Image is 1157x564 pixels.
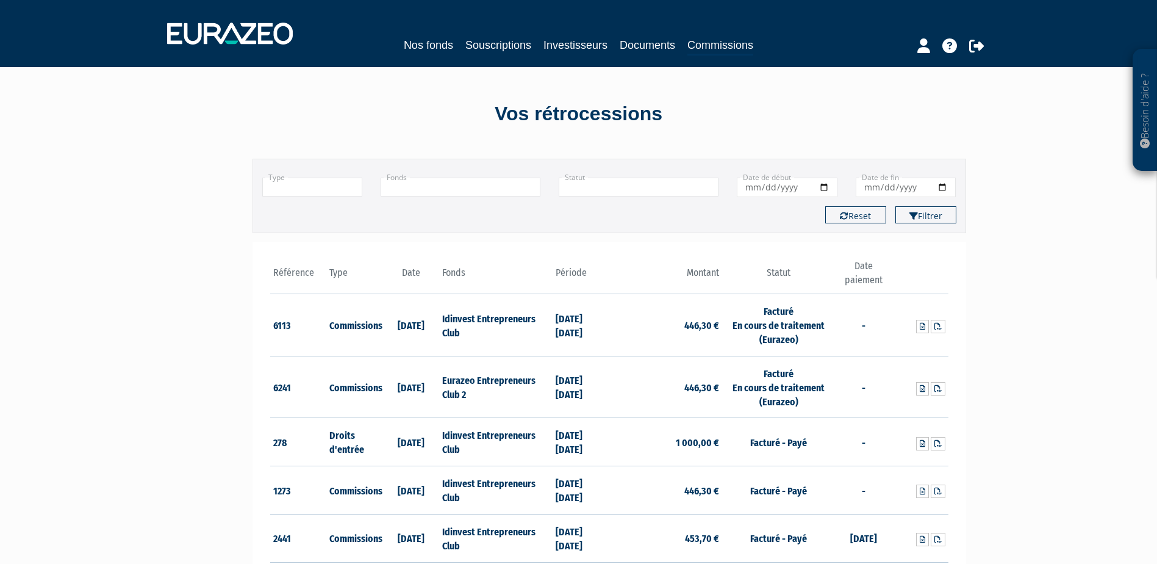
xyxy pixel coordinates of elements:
[439,514,552,562] td: Idinvest Entrepreneurs Club
[326,418,383,466] td: Droits d'entrée
[553,356,609,418] td: [DATE] [DATE]
[326,294,383,356] td: Commissions
[439,356,552,418] td: Eurazeo Entrepreneurs Club 2
[609,356,722,418] td: 446,30 €
[326,514,383,562] td: Commissions
[383,294,440,356] td: [DATE]
[835,356,892,418] td: -
[326,466,383,515] td: Commissions
[835,466,892,515] td: -
[553,294,609,356] td: [DATE] [DATE]
[383,514,440,562] td: [DATE]
[895,206,956,223] button: Filtrer
[270,259,327,294] th: Référence
[383,466,440,515] td: [DATE]
[383,356,440,418] td: [DATE]
[835,259,892,294] th: Date paiement
[835,514,892,562] td: [DATE]
[553,418,609,466] td: [DATE] [DATE]
[609,514,722,562] td: 453,70 €
[722,418,835,466] td: Facturé - Payé
[270,356,327,418] td: 6241
[543,37,607,54] a: Investisseurs
[439,466,552,515] td: Idinvest Entrepreneurs Club
[1138,56,1152,165] p: Besoin d'aide ?
[609,466,722,515] td: 446,30 €
[722,466,835,515] td: Facturé - Payé
[620,37,675,54] a: Documents
[326,356,383,418] td: Commissions
[270,294,327,356] td: 6113
[609,259,722,294] th: Montant
[404,37,453,54] a: Nos fonds
[835,418,892,466] td: -
[270,514,327,562] td: 2441
[383,259,440,294] th: Date
[835,294,892,356] td: -
[439,259,552,294] th: Fonds
[553,514,609,562] td: [DATE] [DATE]
[553,466,609,515] td: [DATE] [DATE]
[553,259,609,294] th: Période
[383,418,440,466] td: [DATE]
[722,356,835,418] td: Facturé En cours de traitement (Eurazeo)
[326,259,383,294] th: Type
[609,418,722,466] td: 1 000,00 €
[439,418,552,466] td: Idinvest Entrepreneurs Club
[722,294,835,356] td: Facturé En cours de traitement (Eurazeo)
[609,294,722,356] td: 446,30 €
[722,259,835,294] th: Statut
[270,418,327,466] td: 278
[231,100,926,128] div: Vos rétrocessions
[270,466,327,515] td: 1273
[722,514,835,562] td: Facturé - Payé
[687,37,753,56] a: Commissions
[825,206,886,223] button: Reset
[167,23,293,45] img: 1732889491-logotype_eurazeo_blanc_rvb.png
[465,37,531,54] a: Souscriptions
[439,294,552,356] td: Idinvest Entrepreneurs Club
